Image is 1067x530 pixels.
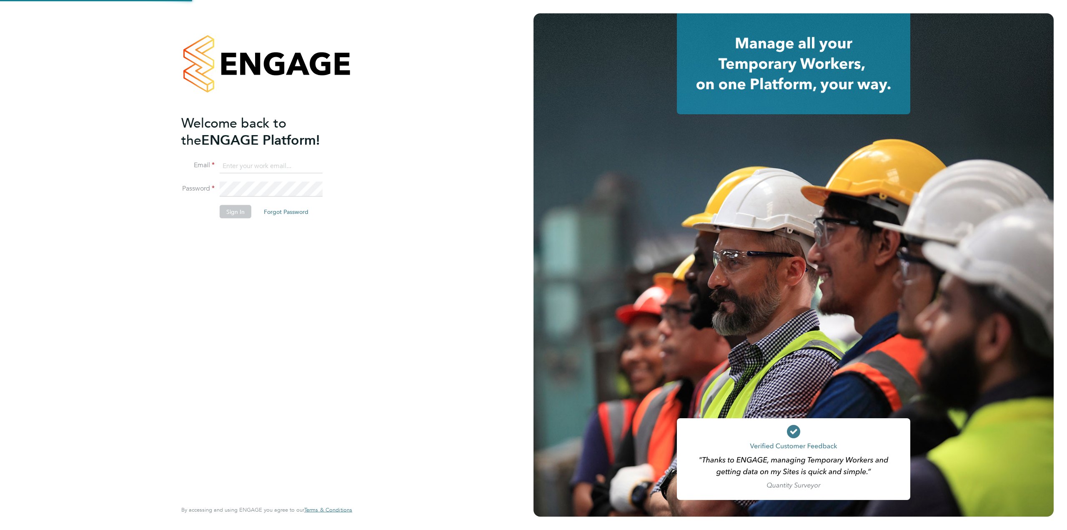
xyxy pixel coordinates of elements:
[181,161,215,170] label: Email
[220,158,323,173] input: Enter your work email...
[181,184,215,193] label: Password
[181,506,352,513] span: By accessing and using ENGAGE you agree to our
[181,114,344,148] h2: ENGAGE Platform!
[257,205,315,219] button: Forgot Password
[304,507,352,513] a: Terms & Conditions
[181,115,286,148] span: Welcome back to the
[220,205,251,219] button: Sign In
